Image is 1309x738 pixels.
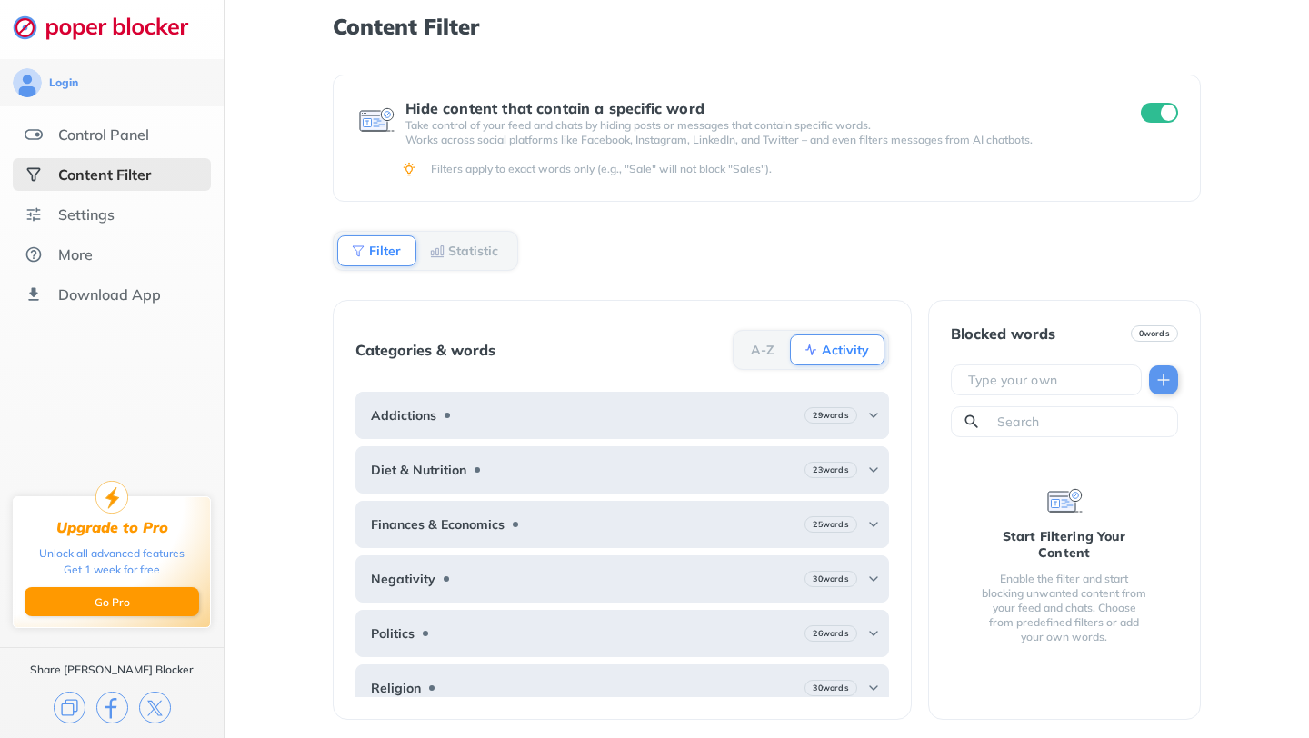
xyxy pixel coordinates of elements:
[371,463,466,477] b: Diet & Nutrition
[139,692,171,723] img: x.svg
[25,125,43,144] img: features.svg
[1139,327,1170,340] b: 0 words
[25,165,43,184] img: social-selected.svg
[813,409,848,422] b: 29 words
[371,517,505,532] b: Finances & Economics
[813,464,848,476] b: 23 words
[813,627,848,640] b: 26 words
[351,244,365,258] img: Filter
[966,371,1134,389] input: Type your own
[333,15,1200,38] h1: Content Filter
[25,285,43,304] img: download-app.svg
[369,245,401,256] b: Filter
[804,343,818,357] img: Activity
[58,285,161,304] div: Download App
[58,125,149,144] div: Control Panel
[371,626,415,641] b: Politics
[405,100,1107,116] div: Hide content that contain a specific word
[371,408,436,423] b: Addictions
[25,587,199,616] button: Go Pro
[448,245,498,256] b: Statistic
[980,572,1149,644] div: Enable the filter and start blocking unwanted content from your feed and chats. Choose from prede...
[39,545,185,562] div: Unlock all advanced features
[96,692,128,723] img: facebook.svg
[822,344,869,355] b: Activity
[13,15,208,40] img: logo-webpage.svg
[813,682,848,694] b: 30 words
[813,573,848,585] b: 30 words
[371,681,421,695] b: Religion
[430,244,445,258] img: Statistic
[355,342,495,358] div: Categories & words
[751,344,774,355] b: A-Z
[64,562,160,578] div: Get 1 week for free
[30,663,194,677] div: Share [PERSON_NAME] Blocker
[980,528,1149,561] div: Start Filtering Your Content
[95,481,128,514] img: upgrade-to-pro.svg
[56,519,168,536] div: Upgrade to Pro
[58,205,115,224] div: Settings
[54,692,85,723] img: copy.svg
[813,518,848,531] b: 25 words
[25,245,43,264] img: about.svg
[951,325,1055,342] div: Blocked words
[405,133,1107,147] p: Works across social platforms like Facebook, Instagram, LinkedIn, and Twitter – and even filters ...
[371,572,435,586] b: Negativity
[49,75,78,90] div: Login
[58,245,93,264] div: More
[58,165,151,184] div: Content Filter
[13,68,42,97] img: avatar.svg
[25,205,43,224] img: settings.svg
[405,118,1107,133] p: Take control of your feed and chats by hiding posts or messages that contain specific words.
[431,162,1174,176] div: Filters apply to exact words only (e.g., "Sale" will not block "Sales").
[995,413,1170,431] input: Search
